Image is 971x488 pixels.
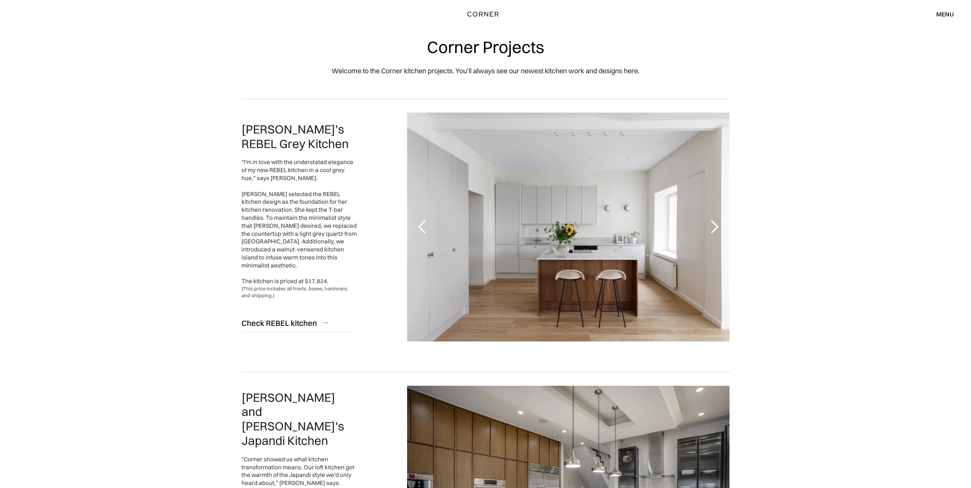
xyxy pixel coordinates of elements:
div: Check REBEL kitchen [242,318,317,328]
h2: [PERSON_NAME]'s REBEL Grey Kitchen [242,122,357,151]
div: "I'm in love with the understated elegance of my new REBEL kitchen in a cool grey hue," says [PER... [242,158,357,285]
div: (This price includes all fronts, boxes, hardware, and shipping.) [242,285,357,299]
p: Welcome to the Corner kitchen projects. You'll always see our newest kitchen work and designs here. [332,66,639,76]
h1: Corner Projects [427,38,544,56]
div: menu [936,11,954,17]
a: Check REBEL kitchen [242,314,357,332]
h2: [PERSON_NAME] and [PERSON_NAME]'s Japandi Kitchen [242,390,357,448]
